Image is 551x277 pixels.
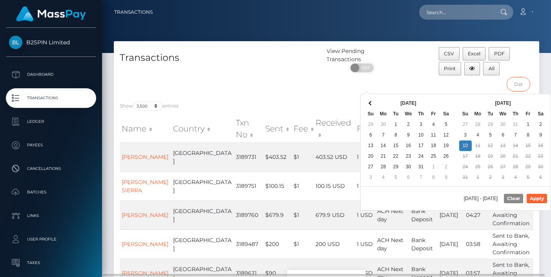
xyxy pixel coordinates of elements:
[444,51,454,56] span: CSV
[522,109,535,119] th: Fr
[377,98,440,109] th: [DATE]
[314,115,355,143] th: Received: activate to sort column ascending
[122,153,168,160] a: [PERSON_NAME]
[468,51,480,56] span: Excel
[263,115,292,143] th: Sent: activate to sort column ascending
[314,142,355,171] td: 403.52 USD
[365,172,377,183] td: 3
[9,69,93,80] p: Dashboard
[171,230,234,259] td: [GEOGRAPHIC_DATA]
[444,66,456,71] span: Print
[415,130,427,140] td: 10
[427,140,440,151] td: 18
[327,47,398,64] div: View Pending Transactions
[402,109,415,119] th: We
[263,230,292,259] td: $200
[377,130,390,140] td: 7
[122,211,168,219] a: [PERSON_NAME]
[463,47,486,60] button: Excel
[415,119,427,130] td: 3
[472,151,484,162] td: 18
[377,140,390,151] td: 14
[535,109,547,119] th: Sa
[171,142,234,171] td: [GEOGRAPHIC_DATA]
[427,119,440,130] td: 4
[439,47,460,60] button: CSV
[377,172,390,183] td: 4
[440,162,452,172] td: 2
[472,98,535,109] th: [DATE]
[263,171,292,200] td: $100.15
[440,172,452,183] td: 9
[484,119,497,130] td: 29
[9,186,93,198] p: Batches
[419,5,493,20] input: Search...
[507,77,530,91] input: Date filter
[459,130,472,140] td: 3
[484,172,497,183] td: 2
[390,172,402,183] td: 5
[509,151,522,162] td: 21
[114,4,153,20] a: Transactions
[390,130,402,140] td: 8
[427,172,440,183] td: 8
[402,130,415,140] td: 9
[489,47,510,60] button: PDF
[402,140,415,151] td: 16
[120,102,179,111] label: Show entries
[440,151,452,162] td: 26
[535,119,547,130] td: 2
[6,39,96,46] span: B2SPIN Limited
[497,151,509,162] td: 20
[535,130,547,140] td: 9
[464,196,501,201] span: [DATE] - [DATE]
[509,140,522,151] td: 14
[497,172,509,183] td: 3
[6,88,96,108] a: Transactions
[440,119,452,130] td: 5
[234,230,263,259] td: 3189487
[464,230,491,259] td: 03:58
[377,119,390,130] td: 30
[484,162,497,172] td: 26
[355,171,375,200] td: 1 USD
[484,130,497,140] td: 5
[365,162,377,172] td: 27
[234,200,263,230] td: 3189760
[440,130,452,140] td: 12
[120,51,321,65] h4: Transactions
[402,172,415,183] td: 6
[365,140,377,151] td: 13
[402,151,415,162] td: 23
[390,151,402,162] td: 22
[377,109,390,119] th: Mo
[6,65,96,84] a: Dashboard
[535,172,547,183] td: 6
[6,112,96,131] a: Ledger
[122,179,168,194] a: [PERSON_NAME] SIERRA
[292,200,314,230] td: $1
[535,162,547,172] td: 30
[440,109,452,119] th: Sa
[234,115,263,143] th: Txn No: activate to sort column ascending
[365,119,377,130] td: 29
[491,200,533,230] td: Sent to Bank, Awaiting Confirmation
[355,64,374,72] span: OFF
[494,51,505,56] span: PDF
[390,162,402,172] td: 29
[171,115,234,143] th: Country: activate to sort column ascending
[16,6,86,22] img: MassPay Logo
[6,230,96,249] a: User Profile
[497,109,509,119] th: We
[459,140,472,151] td: 10
[377,151,390,162] td: 21
[390,140,402,151] td: 15
[522,140,535,151] td: 15
[509,109,522,119] th: Th
[504,194,523,203] button: Clear
[509,130,522,140] td: 7
[415,172,427,183] td: 7
[9,257,93,269] p: Taxes
[9,139,93,151] p: Payees
[535,151,547,162] td: 23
